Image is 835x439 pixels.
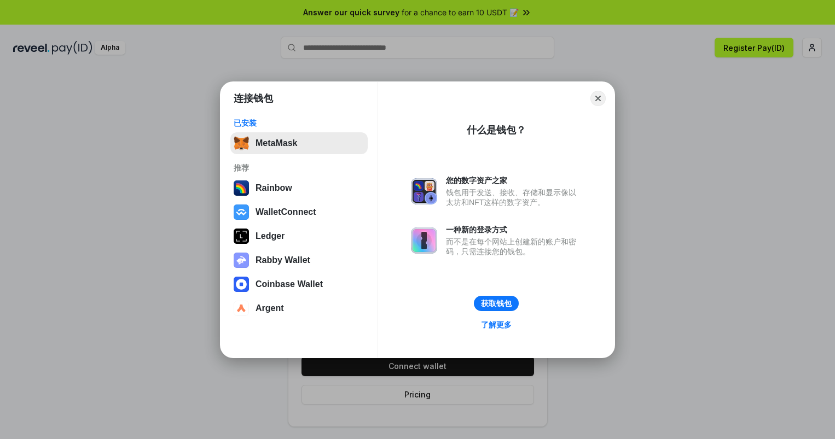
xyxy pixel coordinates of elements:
img: svg+xml,%3Csvg%20width%3D%2228%22%20height%3D%2228%22%20viewBox%3D%220%200%2028%2028%22%20fill%3D... [234,204,249,220]
div: 推荐 [234,163,364,173]
button: WalletConnect [230,201,368,223]
h1: 连接钱包 [234,92,273,105]
button: Close [590,91,606,106]
div: WalletConnect [256,207,316,217]
button: Rainbow [230,177,368,199]
div: Ledger [256,231,285,241]
button: 获取钱包 [474,296,519,311]
div: 获取钱包 [481,298,512,308]
button: Ledger [230,225,368,247]
a: 了解更多 [474,318,518,332]
div: MetaMask [256,138,297,148]
div: 钱包用于发送、接收、存储和显示像以太坊和NFT这样的数字资产。 [446,188,582,207]
div: Coinbase Wallet [256,279,323,289]
img: svg+xml,%3Csvg%20width%3D%2228%22%20height%3D%2228%22%20viewBox%3D%220%200%2028%2028%22%20fill%3D... [234,277,249,292]
img: svg+xml,%3Csvg%20xmlns%3D%22http%3A%2F%2Fwww.w3.org%2F2000%2Fsvg%22%20fill%3D%22none%22%20viewBox... [411,178,437,204]
img: svg+xml,%3Csvg%20width%3D%2228%22%20height%3D%2228%22%20viewBox%3D%220%200%2028%2028%22%20fill%3D... [234,301,249,316]
div: 而不是在每个网站上创建新的账户和密码，只需连接您的钱包。 [446,237,582,256]
div: Argent [256,303,284,313]
img: svg+xml,%3Csvg%20xmlns%3D%22http%3A%2F%2Fwww.w3.org%2F2000%2Fsvg%22%20fill%3D%22none%22%20viewBox... [234,253,249,268]
div: 了解更多 [481,320,512,330]
button: Coinbase Wallet [230,273,368,295]
div: Rabby Wallet [256,255,310,265]
div: 什么是钱包？ [467,124,526,137]
img: svg+xml,%3Csvg%20xmlns%3D%22http%3A%2F%2Fwww.w3.org%2F2000%2Fsvg%22%20width%3D%2228%22%20height%3... [234,229,249,244]
div: Rainbow [256,183,292,193]
button: Argent [230,297,368,319]
div: 一种新的登录方式 [446,225,582,235]
img: svg+xml,%3Csvg%20width%3D%22120%22%20height%3D%22120%22%20viewBox%3D%220%200%20120%20120%22%20fil... [234,180,249,196]
button: Rabby Wallet [230,249,368,271]
img: svg+xml,%3Csvg%20xmlns%3D%22http%3A%2F%2Fwww.w3.org%2F2000%2Fsvg%22%20fill%3D%22none%22%20viewBox... [411,227,437,254]
div: 已安装 [234,118,364,128]
div: 您的数字资产之家 [446,175,582,185]
button: MetaMask [230,132,368,154]
img: svg+xml,%3Csvg%20fill%3D%22none%22%20height%3D%2233%22%20viewBox%3D%220%200%2035%2033%22%20width%... [234,136,249,151]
